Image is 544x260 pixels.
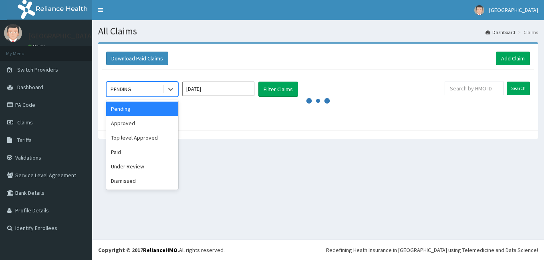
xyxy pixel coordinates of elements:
div: Redefining Heath Insurance in [GEOGRAPHIC_DATA] using Telemedicine and Data Science! [326,246,538,254]
a: Online [28,44,47,49]
div: Paid [106,145,178,159]
div: Pending [106,102,178,116]
button: Download Paid Claims [106,52,168,65]
strong: Copyright © 2017 . [98,246,179,254]
img: User Image [474,5,484,15]
span: Claims [17,119,33,126]
button: Filter Claims [258,82,298,97]
input: Select Month and Year [182,82,254,96]
h1: All Claims [98,26,538,36]
span: Tariffs [17,136,32,144]
div: PENDING [111,85,131,93]
a: RelianceHMO [143,246,177,254]
p: [GEOGRAPHIC_DATA] [28,32,94,40]
div: Under Review [106,159,178,174]
input: Search by HMO ID [445,82,504,95]
a: Dashboard [486,29,515,36]
footer: All rights reserved. [92,240,544,260]
div: Top level Approved [106,130,178,145]
span: Switch Providers [17,66,58,73]
span: Dashboard [17,84,43,91]
div: Dismissed [106,174,178,188]
svg: audio-loading [306,89,330,113]
a: Add Claim [496,52,530,65]
input: Search [507,82,530,95]
img: User Image [4,24,22,42]
span: [GEOGRAPHIC_DATA] [489,6,538,14]
div: Approved [106,116,178,130]
li: Claims [516,29,538,36]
